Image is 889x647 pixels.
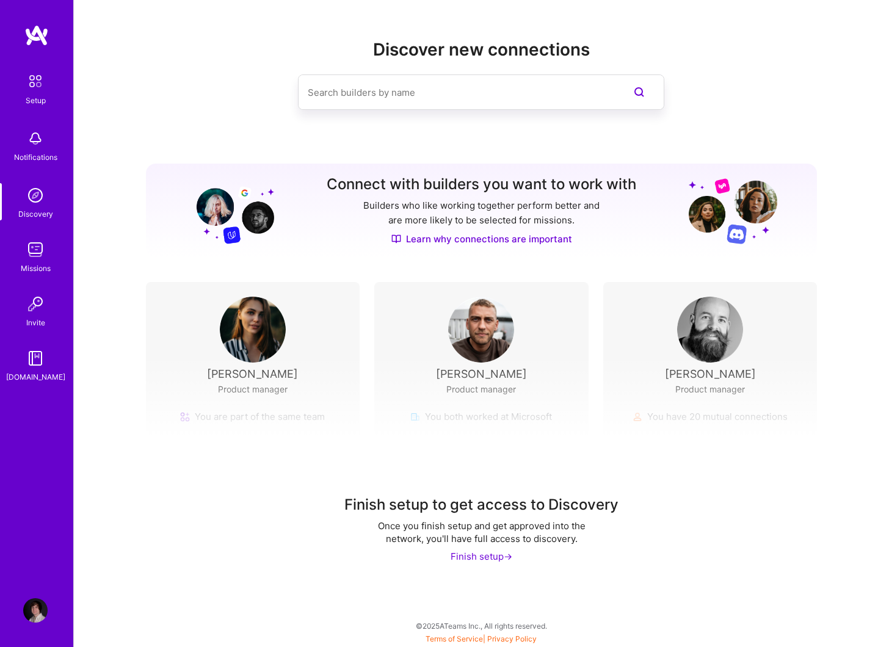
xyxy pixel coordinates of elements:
[23,346,48,370] img: guide book
[220,297,286,363] img: User Avatar
[186,177,274,244] img: Grow your network
[360,519,604,545] div: Once you finish setup and get approved into the network, you'll have full access to discovery.
[23,126,48,151] img: bell
[327,176,636,193] h3: Connect with builders you want to work with
[689,178,777,244] img: Grow your network
[23,237,48,262] img: teamwork
[14,151,57,164] div: Notifications
[632,85,647,99] i: icon SearchPurple
[23,183,48,208] img: discovery
[24,24,49,46] img: logo
[426,634,483,643] a: Terms of Service
[146,40,818,60] h2: Discover new connections
[391,233,572,245] a: Learn why connections are important
[26,94,46,107] div: Setup
[20,598,51,623] a: User Avatar
[23,68,48,94] img: setup
[21,262,51,275] div: Missions
[308,77,606,108] input: Search builders by name
[73,610,889,641] div: © 2025 ATeams Inc., All rights reserved.
[23,598,48,623] img: User Avatar
[448,297,514,363] img: User Avatar
[451,550,512,563] div: Finish setup ->
[426,634,537,643] span: |
[361,198,602,228] p: Builders who like working together perform better and are more likely to be selected for missions.
[487,634,537,643] a: Privacy Policy
[6,370,65,383] div: [DOMAIN_NAME]
[391,234,401,244] img: Discover
[26,316,45,329] div: Invite
[677,297,743,363] img: User Avatar
[23,292,48,316] img: Invite
[344,495,619,515] div: Finish setup to get access to Discovery
[18,208,53,220] div: Discovery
